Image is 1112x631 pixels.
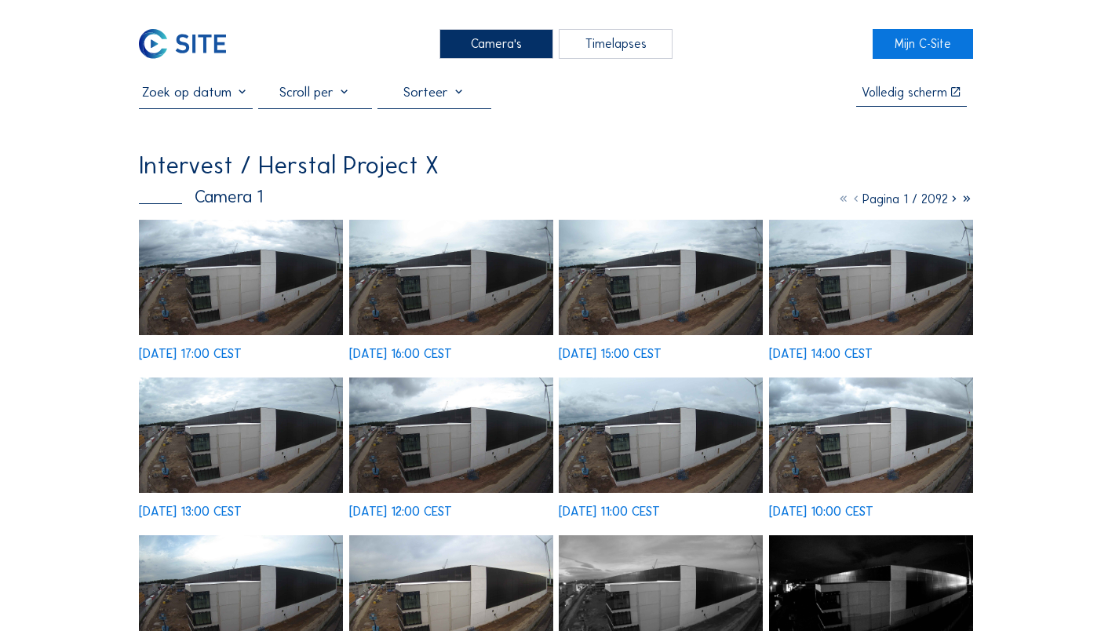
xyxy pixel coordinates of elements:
[559,29,673,58] div: Timelapses
[139,348,242,360] div: [DATE] 17:00 CEST
[559,378,763,493] img: image_53320266
[139,84,253,100] input: Zoek op datum 󰅀
[139,29,239,58] a: C-SITE Logo
[769,378,973,493] img: image_53319720
[862,191,948,206] span: Pagina 1 / 2092
[873,29,973,58] a: Mijn C-Site
[559,348,662,360] div: [DATE] 15:00 CEST
[139,220,343,335] img: image_53323711
[769,220,973,335] img: image_53321946
[559,505,660,518] div: [DATE] 11:00 CEST
[349,378,553,493] img: image_53320876
[349,348,452,360] div: [DATE] 16:00 CEST
[139,153,439,177] div: Intervest / Herstal Project X
[769,505,873,518] div: [DATE] 10:00 CEST
[439,29,553,58] div: Camera's
[139,378,343,493] img: image_53321409
[139,29,226,58] img: C-SITE Logo
[559,220,763,335] img: image_53322556
[139,505,242,518] div: [DATE] 13:00 CEST
[139,188,263,206] div: Camera 1
[769,348,873,360] div: [DATE] 14:00 CEST
[349,505,452,518] div: [DATE] 12:00 CEST
[862,86,947,99] div: Volledig scherm
[349,220,553,335] img: image_53323098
